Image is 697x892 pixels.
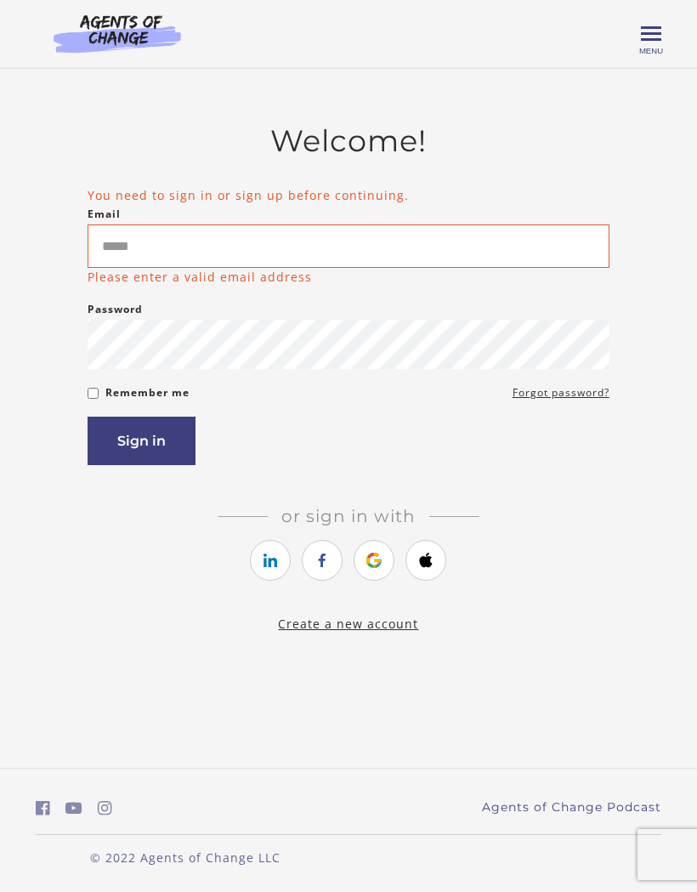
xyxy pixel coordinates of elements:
a: https://www.youtube.com/c/AgentsofChangeTestPrepbyMeaganMitchell (Open in a new window) [65,796,82,821]
li: You need to sign in or sign up before continuing. [88,186,609,204]
button: Sign in [88,417,195,465]
a: https://courses.thinkific.com/users/auth/apple?ss%5Breferral%5D=&ss%5Buser_return_to%5D=%2Fenroll... [405,540,446,581]
span: Toggle menu [641,32,661,35]
p: © 2022 Agents of Change LLC [36,849,335,866]
a: Agents of Change Podcast [482,798,661,816]
a: https://courses.thinkific.com/users/auth/google?ss%5Breferral%5D=&ss%5Buser_return_to%5D=%2Fenrol... [354,540,394,581]
button: Toggle menu Menu [641,24,661,44]
p: Please enter a valid email address [88,268,312,286]
label: Email [88,204,121,224]
a: https://www.facebook.com/groups/aswbtestprep (Open in a new window) [36,796,50,821]
span: Or sign in with [268,506,429,526]
span: Menu [639,46,663,55]
a: Forgot password? [513,383,609,403]
label: Password [88,299,143,320]
label: Remember me [105,383,190,403]
a: https://courses.thinkific.com/users/auth/facebook?ss%5Breferral%5D=&ss%5Buser_return_to%5D=%2Fenr... [302,540,343,581]
i: https://www.facebook.com/groups/aswbtestprep (Open in a new window) [36,800,50,816]
i: https://www.instagram.com/agentsofchangeprep/ (Open in a new window) [98,800,112,816]
a: https://courses.thinkific.com/users/auth/linkedin?ss%5Breferral%5D=&ss%5Buser_return_to%5D=%2Fenr... [250,540,291,581]
a: https://www.instagram.com/agentsofchangeprep/ (Open in a new window) [98,796,112,821]
h2: Welcome! [88,123,609,159]
img: Agents of Change Logo [36,14,199,53]
a: Create a new account [278,616,418,632]
i: https://www.youtube.com/c/AgentsofChangeTestPrepbyMeaganMitchell (Open in a new window) [65,800,82,816]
